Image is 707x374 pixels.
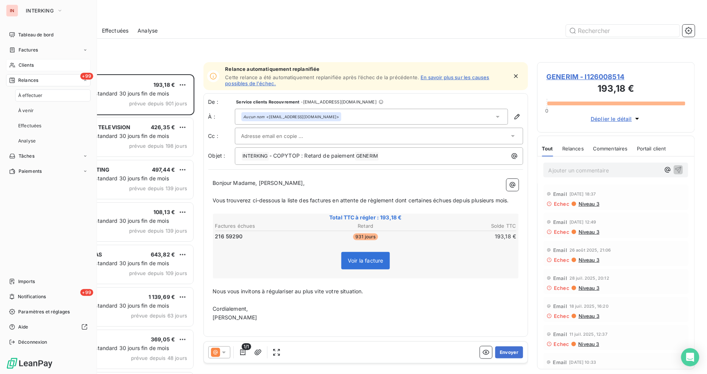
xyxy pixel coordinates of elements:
[80,289,93,296] span: +99
[54,218,169,224] span: Plan de relance standard 30 jours fin de mois
[241,130,323,142] input: Adresse email en copie ...
[244,114,265,119] em: Aucun nom
[554,303,568,309] span: Email
[242,152,269,161] span: INTERKING
[208,132,235,140] label: Cc :
[637,146,666,152] span: Portail client
[588,114,643,123] button: Déplier le détail
[153,81,175,88] span: 193,18 €
[578,229,599,235] span: Niveau 3
[554,285,570,291] span: Echec
[569,332,607,336] span: 11 juil. 2025, 12:37
[129,228,187,234] span: prévue depuis 139 jours
[301,100,377,104] span: - [EMAIL_ADDRESS][DOMAIN_NAME]
[19,168,42,175] span: Paiements
[578,341,599,347] span: Niveau 3
[151,251,175,258] span: 643,82 €
[215,222,315,230] th: Factures échues
[26,8,54,14] span: INTERKING
[54,260,169,266] span: Plan de relance standard 30 jours fin de mois
[19,62,34,69] span: Clients
[6,5,18,17] div: IN
[129,143,187,149] span: prévue depuis 198 jours
[214,214,518,221] span: Total TTC à régler : 193,18 €
[213,197,509,203] span: Vous trouverez ci-dessous la liste des factures en attente de règlement dont certaines échues dep...
[578,313,599,319] span: Niveau 3
[18,92,43,99] span: À effectuer
[149,294,175,300] span: 1 139,69 €
[54,90,169,97] span: Plan de relance standard 30 jours fin de mois
[6,357,53,369] img: Logo LeanPay
[542,146,554,152] span: Tout
[54,175,169,182] span: Plan de relance standard 30 jours fin de mois
[554,191,568,197] span: Email
[19,47,38,53] span: Factures
[591,115,632,123] span: Déplier le détail
[129,185,187,191] span: prévue depuis 139 jours
[569,248,611,252] span: 26 août 2025, 21:06
[225,66,508,72] span: Relance automatiquement replanifiée
[554,341,570,347] span: Echec
[208,152,225,159] span: Objet :
[355,152,379,161] span: GENERIM
[129,270,187,276] span: prévue depuis 109 jours
[547,82,686,97] h3: 193,18 €
[348,257,383,264] span: Voir la facture
[554,331,568,337] span: Email
[18,122,42,129] span: Effectuées
[495,346,523,358] button: Envoyer
[578,285,599,291] span: Niveau 3
[151,336,175,343] span: 369,05 €
[416,232,516,241] td: 193,18 €
[578,201,599,207] span: Niveau 3
[208,98,235,106] span: De :
[215,233,243,240] span: 216 59290
[208,113,235,120] label: À :
[569,360,596,365] span: [DATE] 10:33
[269,152,355,159] span: - COPYTOP : Retard de paiement
[236,100,300,104] span: Service clients Recouvrement
[554,219,568,225] span: Email
[18,278,35,285] span: Imports
[18,31,53,38] span: Tableau de bord
[18,77,38,84] span: Relances
[225,74,490,86] a: En savoir plus sur les causes possibles de l’échec.
[213,180,305,186] span: Bonjour Madame, [PERSON_NAME],
[545,108,548,114] span: 0
[416,222,516,230] th: Solde TTC
[151,124,175,130] span: 426,35 €
[554,229,570,235] span: Echec
[316,222,416,230] th: Retard
[569,276,609,280] span: 28 juil. 2025, 20:12
[566,25,680,37] input: Rechercher
[18,293,46,300] span: Notifications
[153,209,175,215] span: 108,13 €
[213,314,257,321] span: [PERSON_NAME]
[18,138,36,144] span: Analyse
[554,275,568,281] span: Email
[353,233,378,240] span: 931 jours
[129,100,187,106] span: prévue depuis 901 jours
[578,257,599,263] span: Niveau 3
[80,73,93,80] span: +99
[554,247,568,253] span: Email
[244,114,339,119] div: <[EMAIL_ADDRESS][DOMAIN_NAME]>
[242,343,251,350] span: 1/1
[562,146,584,152] span: Relances
[681,348,699,366] div: Open Intercom Messenger
[18,339,47,346] span: Déconnexion
[19,153,34,160] span: Tâches
[569,220,596,224] span: [DATE] 12:49
[213,288,363,294] span: Nous vous invitons à régulariser au plus vite votre situation.
[54,302,169,309] span: Plan de relance standard 30 jours fin de mois
[6,321,91,333] a: Aide
[18,324,28,330] span: Aide
[54,345,169,351] span: Plan de relance standard 30 jours fin de mois
[18,107,34,114] span: À venir
[554,359,568,365] span: Email
[131,355,187,361] span: prévue depuis 48 jours
[569,304,608,308] span: 18 juil. 2025, 16:20
[569,192,596,196] span: [DATE] 18:37
[593,146,628,152] span: Commentaires
[18,308,70,315] span: Paramètres et réglages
